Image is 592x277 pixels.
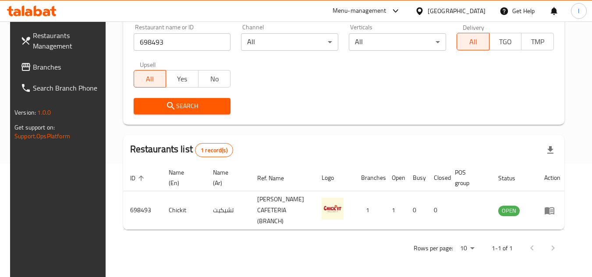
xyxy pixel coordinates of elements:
span: TMP [525,35,550,48]
div: Menu [544,205,560,216]
span: Restaurants Management [33,30,102,51]
button: All [457,33,489,50]
th: Branches [354,165,385,191]
div: Menu-management [333,6,386,16]
span: Name (En) [169,167,195,188]
span: All [461,35,486,48]
div: Rows per page: [457,242,478,255]
div: All [349,33,446,51]
span: POS group [455,167,481,188]
span: 1 record(s) [195,146,233,154]
span: 1.0.0 [37,107,51,118]
div: All [241,33,338,51]
span: ID [130,173,147,183]
button: All [134,70,167,88]
th: Closed [427,165,448,191]
label: Upsell [140,61,156,67]
button: No [198,70,231,88]
div: [GEOGRAPHIC_DATA] [428,6,486,16]
a: Support.OpsPlatform [14,130,70,142]
td: 698493 [123,191,162,230]
th: Logo [315,165,354,191]
span: TGO [493,35,518,48]
img: Chickit [322,198,344,220]
p: 1-1 of 1 [492,243,513,254]
span: No [202,73,227,85]
span: OPEN [498,206,520,216]
span: Search Branch Phone [33,83,102,93]
button: TGO [489,33,522,50]
span: Status [498,173,527,183]
td: 1 [354,191,385,230]
th: Action [537,165,567,191]
td: 1 [385,191,406,230]
span: All [138,73,163,85]
td: Chickit [162,191,206,230]
button: TMP [521,33,554,50]
span: Yes [170,73,195,85]
span: Search [141,101,224,112]
td: 0 [406,191,427,230]
td: [PERSON_NAME] CAFETERIA (BRANCH) [250,191,315,230]
input: Search for restaurant name or ID.. [134,33,231,51]
p: Rows per page: [414,243,453,254]
button: Yes [166,70,199,88]
span: Get support on: [14,122,55,133]
span: Ref. Name [257,173,295,183]
a: Search Branch Phone [14,77,109,98]
span: Version: [14,107,36,118]
a: Branches [14,56,109,77]
div: Export file [540,140,561,161]
label: Delivery [463,24,485,30]
span: Name (Ar) [213,167,240,188]
button: Search [134,98,231,114]
span: Branches [33,62,102,72]
td: تشيكيت [206,191,250,230]
td: 0 [427,191,448,230]
span: l [578,6,579,16]
th: Busy [406,165,427,191]
a: Restaurants Management [14,25,109,56]
th: Open [385,165,406,191]
h2: Restaurants list [130,143,233,157]
table: enhanced table [123,165,567,230]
